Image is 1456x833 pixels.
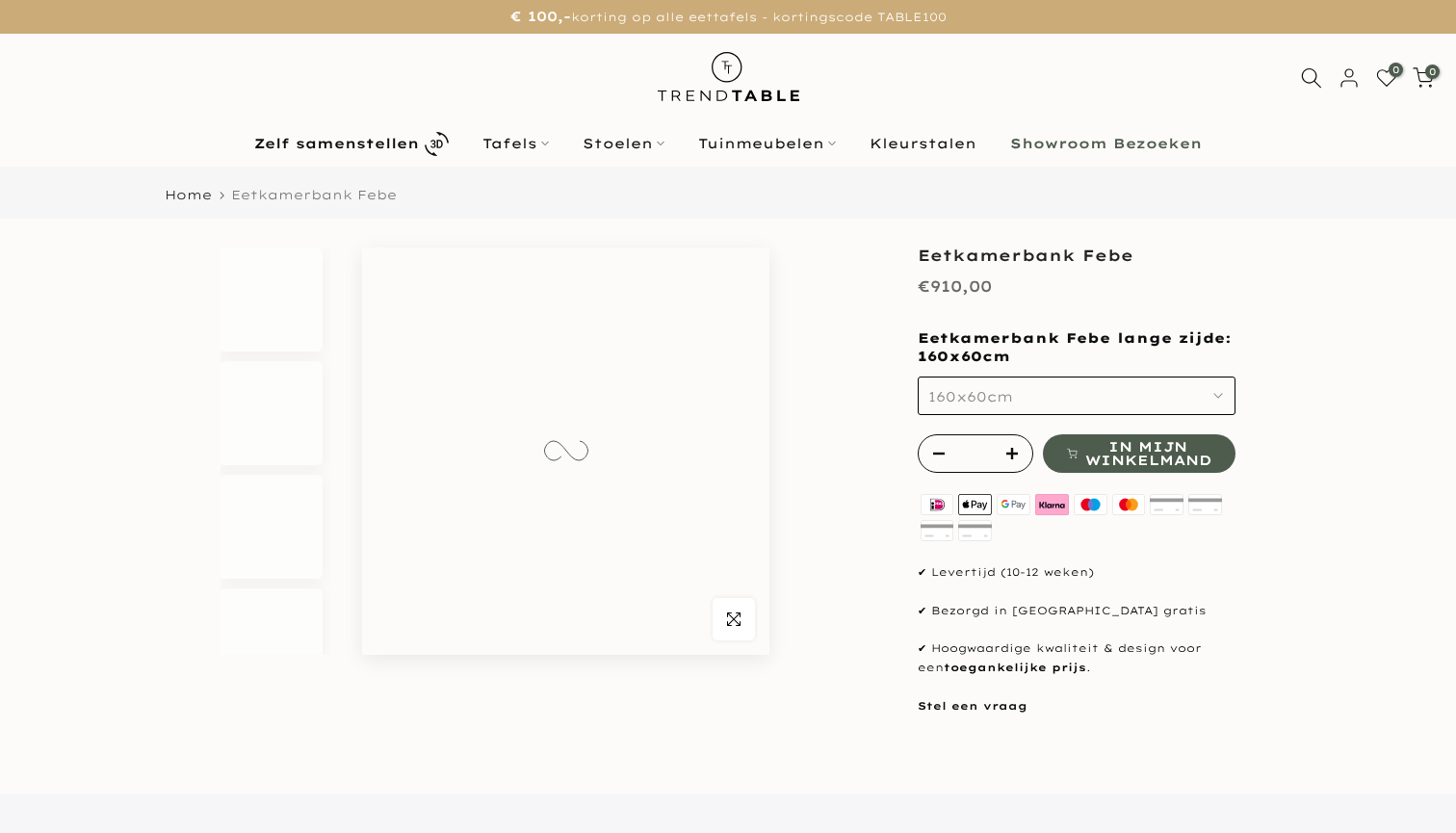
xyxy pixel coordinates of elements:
span: 0 [1389,63,1403,77]
img: ideal [918,492,956,518]
a: Stel een vraag [918,699,1027,713]
img: trend-table [644,34,813,119]
p: korting op alle eettafels - kortingscode TABLE100 [24,5,1432,29]
p: ✔ Levertijd (10-12 weken) [918,563,1235,583]
a: Zelf samenstellen [238,127,466,161]
span: 0 [1425,65,1440,79]
button: In mijn winkelmand [1043,434,1235,473]
a: Tuinmeubelen [682,132,853,155]
p: ✔ Bezorgd in [GEOGRAPHIC_DATA] gratis [918,602,1235,621]
button: 160x60cm [918,377,1235,415]
span: In mijn winkelmand [1085,440,1211,467]
div: €910,00 [918,273,992,300]
img: paypal [1148,492,1186,518]
a: Stoelen [566,132,682,155]
b: Zelf samenstellen [254,137,419,150]
img: visa [918,518,956,544]
a: Home [165,189,212,201]
img: klarna [1032,492,1071,518]
a: 0 [1413,67,1434,89]
h1: Eetkamerbank Febe [918,247,1235,263]
span: Eetkamerbank Febe [231,187,397,202]
a: Showroom Bezoeken [994,132,1219,155]
img: american express [956,518,995,544]
a: 0 [1376,67,1397,89]
strong: € 100,- [510,8,571,25]
a: Kleurstalen [853,132,994,155]
a: Tafels [466,132,566,155]
img: apple pay [956,492,995,518]
span: 160x60cm [918,348,1010,367]
strong: toegankelijke prijs [944,661,1086,674]
p: ✔ Hoogwaardige kwaliteit & design voor een . [918,639,1235,678]
img: shopify pay [1186,492,1225,518]
span: Eetkamerbank Febe lange zijde: [918,329,1232,366]
img: master [1109,492,1148,518]
span: 160x60cm [928,388,1013,405]
img: google pay [995,492,1033,518]
iframe: toggle-frame [2,735,98,831]
b: Showroom Bezoeken [1010,137,1202,150]
img: maestro [1071,492,1109,518]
